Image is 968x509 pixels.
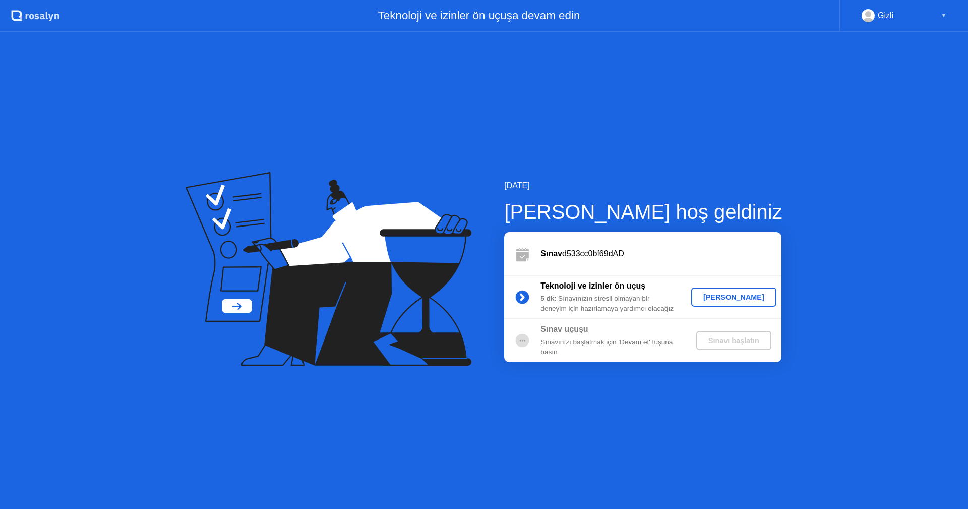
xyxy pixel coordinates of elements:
b: Sınav [540,249,562,258]
div: Gizli [878,9,893,22]
div: : Sınavınızın stresli olmayan bir deneyim için hazırlamaya yardımcı olacağız [540,294,686,314]
b: 5 dk [540,295,554,302]
div: [PERSON_NAME] hoş geldiniz [504,197,782,227]
div: [PERSON_NAME] [695,293,772,301]
button: Sınavı başlatın [696,331,771,350]
div: ▼ [941,9,946,22]
div: d533cc0bf69dAD [540,248,781,260]
div: [DATE] [504,180,782,192]
div: Sınavınızı başlatmak için 'Devam et' tuşuna basın [540,337,686,358]
b: Sınav uçuşu [540,325,588,333]
button: [PERSON_NAME] [691,288,776,307]
div: Sınavı başlatın [700,336,767,345]
b: Teknoloji ve izinler ön uçuş [540,281,645,290]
